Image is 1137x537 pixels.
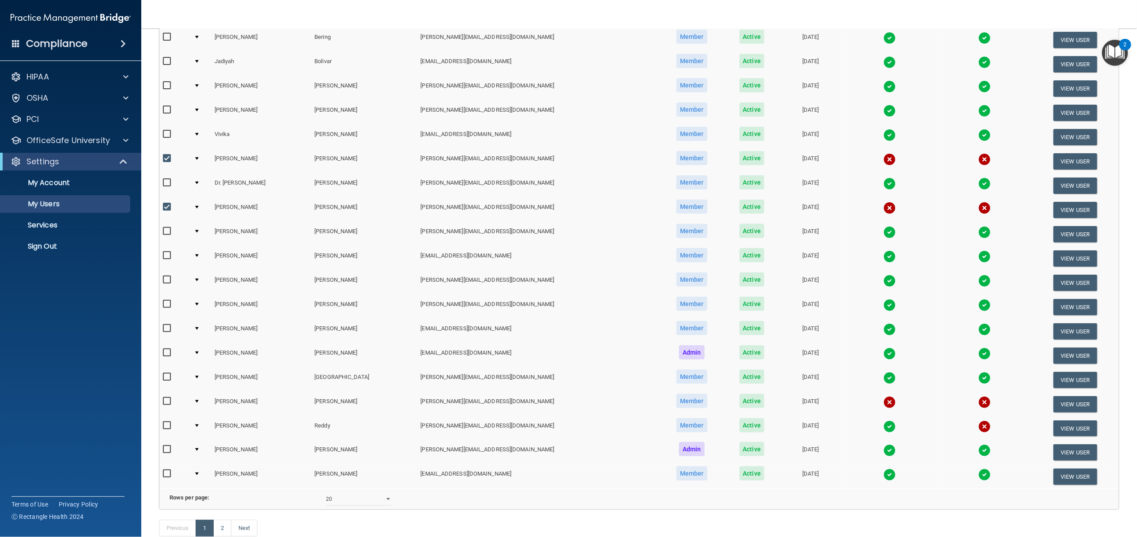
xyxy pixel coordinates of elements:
[978,372,991,384] img: tick.e7d51cea.svg
[211,368,311,392] td: [PERSON_NAME]
[779,174,842,198] td: [DATE]
[779,101,842,125] td: [DATE]
[676,78,707,92] span: Member
[26,114,39,125] p: PCI
[311,52,417,76] td: Bolivar
[211,416,311,441] td: [PERSON_NAME]
[676,175,707,189] span: Member
[11,9,131,27] img: PMB logo
[779,222,842,246] td: [DATE]
[978,323,991,336] img: tick.e7d51cea.svg
[211,465,311,488] td: [PERSON_NAME]
[211,174,311,198] td: Dr. [PERSON_NAME]
[978,226,991,238] img: tick.e7d51cea.svg
[1054,202,1097,218] button: View User
[211,198,311,222] td: [PERSON_NAME]
[978,202,991,214] img: cross.ca9f0e7f.svg
[311,76,417,101] td: [PERSON_NAME]
[779,198,842,222] td: [DATE]
[779,271,842,295] td: [DATE]
[978,105,991,117] img: tick.e7d51cea.svg
[1054,226,1097,242] button: View User
[779,392,842,416] td: [DATE]
[978,275,991,287] img: tick.e7d51cea.svg
[211,271,311,295] td: [PERSON_NAME]
[978,420,991,433] img: cross.ca9f0e7f.svg
[1054,56,1097,72] button: View User
[1054,129,1097,145] button: View User
[196,520,214,537] a: 1
[676,151,707,165] span: Member
[779,149,842,174] td: [DATE]
[978,178,991,190] img: tick.e7d51cea.svg
[676,466,707,480] span: Member
[417,246,660,271] td: [EMAIL_ADDRESS][DOMAIN_NAME]
[11,500,48,509] a: Terms of Use
[11,93,128,103] a: OSHA
[884,372,896,384] img: tick.e7d51cea.svg
[311,344,417,368] td: [PERSON_NAME]
[311,440,417,465] td: [PERSON_NAME]
[11,72,128,82] a: HIPAA
[1054,348,1097,364] button: View User
[26,93,49,103] p: OSHA
[11,156,128,167] a: Settings
[779,440,842,465] td: [DATE]
[740,345,765,359] span: Active
[211,76,311,101] td: [PERSON_NAME]
[6,221,126,230] p: Services
[978,80,991,93] img: tick.e7d51cea.svg
[417,295,660,319] td: [PERSON_NAME][EMAIL_ADDRESS][DOMAIN_NAME]
[1054,444,1097,461] button: View User
[417,416,660,441] td: [PERSON_NAME][EMAIL_ADDRESS][DOMAIN_NAME]
[978,32,991,44] img: tick.e7d51cea.svg
[779,28,842,52] td: [DATE]
[740,321,765,335] span: Active
[1054,372,1097,388] button: View User
[311,319,417,344] td: [PERSON_NAME]
[417,125,660,149] td: [EMAIL_ADDRESS][DOMAIN_NAME]
[211,28,311,52] td: [PERSON_NAME]
[978,153,991,166] img: cross.ca9f0e7f.svg
[211,344,311,368] td: [PERSON_NAME]
[884,469,896,481] img: tick.e7d51cea.svg
[311,368,417,392] td: [GEOGRAPHIC_DATA]
[311,465,417,488] td: [PERSON_NAME]
[417,465,660,488] td: [EMAIL_ADDRESS][DOMAIN_NAME]
[417,222,660,246] td: [PERSON_NAME][EMAIL_ADDRESS][DOMAIN_NAME]
[740,442,765,456] span: Active
[676,248,707,262] span: Member
[740,54,765,68] span: Active
[740,272,765,287] span: Active
[740,466,765,480] span: Active
[884,444,896,457] img: tick.e7d51cea.svg
[740,248,765,262] span: Active
[1054,420,1097,437] button: View User
[884,80,896,93] img: tick.e7d51cea.svg
[211,295,311,319] td: [PERSON_NAME]
[159,520,196,537] a: Previous
[1054,469,1097,485] button: View User
[884,348,896,360] img: tick.e7d51cea.svg
[26,135,110,146] p: OfficeSafe University
[978,396,991,408] img: cross.ca9f0e7f.svg
[311,416,417,441] td: Reddy
[779,368,842,392] td: [DATE]
[884,396,896,408] img: cross.ca9f0e7f.svg
[740,394,765,408] span: Active
[978,129,991,141] img: tick.e7d51cea.svg
[978,348,991,360] img: tick.e7d51cea.svg
[676,127,707,141] span: Member
[740,102,765,117] span: Active
[884,178,896,190] img: tick.e7d51cea.svg
[740,175,765,189] span: Active
[676,200,707,214] span: Member
[740,200,765,214] span: Active
[417,440,660,465] td: [PERSON_NAME][EMAIL_ADDRESS][DOMAIN_NAME]
[211,319,311,344] td: [PERSON_NAME]
[417,198,660,222] td: [PERSON_NAME][EMAIL_ADDRESS][DOMAIN_NAME]
[1054,250,1097,267] button: View User
[779,319,842,344] td: [DATE]
[779,416,842,441] td: [DATE]
[311,28,417,52] td: Bering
